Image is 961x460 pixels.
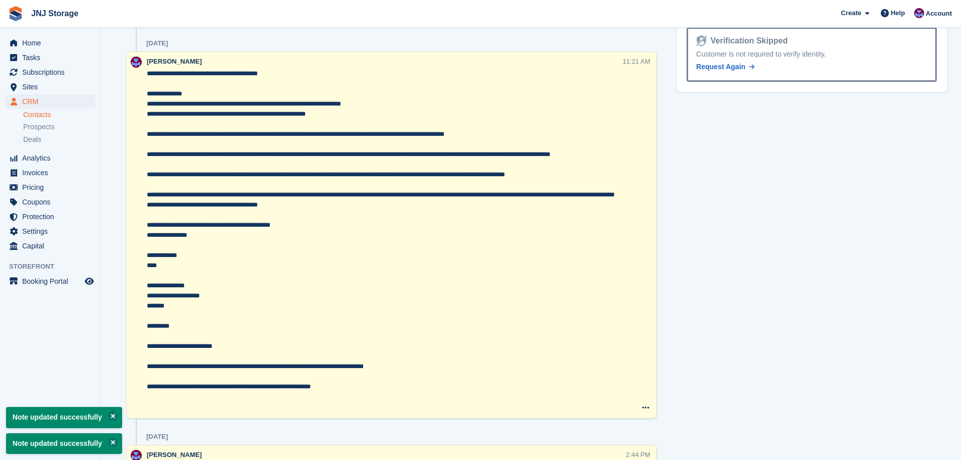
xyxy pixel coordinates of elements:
span: Subscriptions [22,65,83,79]
span: Booking Portal [22,274,83,288]
div: Customer is not required to verify identity. [696,49,927,60]
a: Prospects [23,122,95,132]
span: Sites [22,80,83,94]
a: Deals [23,134,95,145]
a: menu [5,180,95,194]
img: Jonathan Scrase [914,8,924,18]
div: [DATE] [146,433,168,441]
span: Prospects [23,122,54,132]
a: JNJ Storage [27,5,82,22]
span: Deals [23,135,41,144]
span: Help [891,8,905,18]
span: Protection [22,210,83,224]
a: menu [5,239,95,253]
span: Invoices [22,166,83,180]
a: Request Again [696,62,755,72]
span: Create [841,8,861,18]
img: Identity Verification Ready [696,35,706,46]
img: Jonathan Scrase [131,57,142,68]
span: Storefront [9,262,100,272]
span: Account [926,9,952,19]
a: menu [5,36,95,50]
img: stora-icon-8386f47178a22dfd0bd8f6a31ec36ba5ce8667c1dd55bd0f319d3a0aa187defe.svg [8,6,23,21]
div: [DATE] [146,39,168,47]
a: menu [5,65,95,79]
span: Home [22,36,83,50]
span: Tasks [22,50,83,65]
div: 11:21 AM [623,57,650,66]
a: menu [5,80,95,94]
span: Analytics [22,151,83,165]
a: menu [5,195,95,209]
a: menu [5,94,95,109]
p: Note updated successfully [6,433,122,454]
a: menu [5,274,95,288]
span: Request Again [696,63,746,71]
div: 2:44 PM [626,450,650,459]
div: Verification Skipped [707,35,788,47]
a: menu [5,166,95,180]
p: Note updated successfully [6,407,122,428]
span: Settings [22,224,83,238]
a: Contacts [23,110,95,120]
a: Preview store [83,275,95,287]
a: menu [5,210,95,224]
span: [PERSON_NAME] [147,451,202,458]
span: Capital [22,239,83,253]
span: [PERSON_NAME] [147,58,202,65]
a: menu [5,224,95,238]
span: Coupons [22,195,83,209]
a: menu [5,50,95,65]
span: Pricing [22,180,83,194]
a: menu [5,151,95,165]
span: CRM [22,94,83,109]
